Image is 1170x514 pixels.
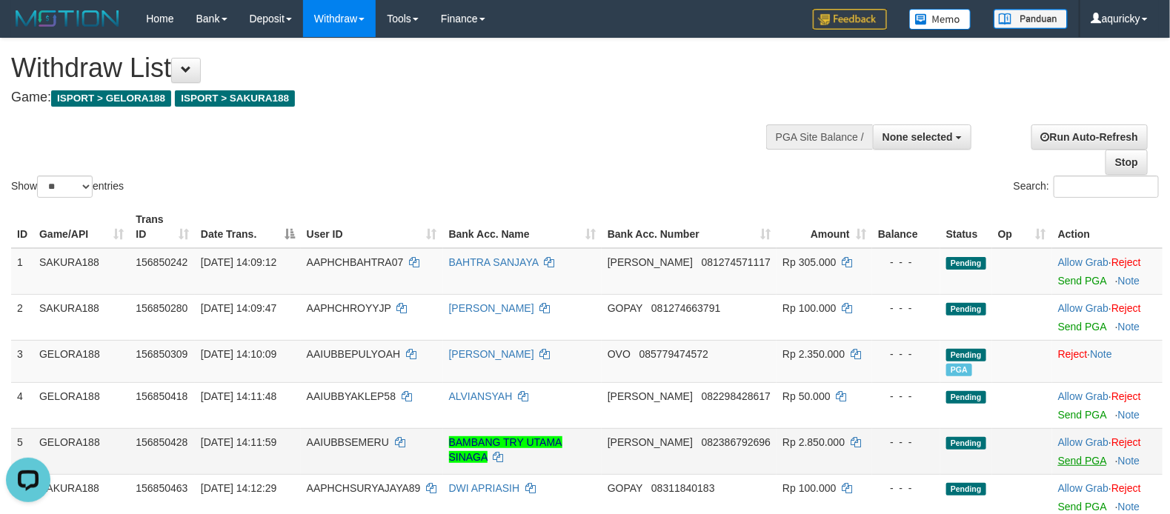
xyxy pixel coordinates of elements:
[33,340,130,382] td: GELORA188
[11,248,33,295] td: 1
[1058,482,1111,494] span: ·
[201,390,276,402] span: [DATE] 14:11:48
[766,124,873,150] div: PGA Site Balance /
[307,302,391,314] span: AAPHCHROYYJP
[1111,482,1141,494] a: Reject
[307,482,421,494] span: AAPHCHSURYAJAYA89
[33,248,130,295] td: SAKURA188
[449,482,520,494] a: DWI APRIASIH
[883,131,953,143] span: None selected
[994,9,1068,29] img: panduan.png
[1052,294,1163,340] td: ·
[1118,275,1140,287] a: Note
[1058,436,1108,448] a: Allow Grab
[878,389,934,404] div: - - -
[136,390,187,402] span: 156850418
[940,206,992,248] th: Status
[1052,382,1163,428] td: ·
[307,256,404,268] span: AAPHCHBAHTRA07
[449,256,539,268] a: BAHTRA SANJAYA
[136,348,187,360] span: 156850309
[872,206,940,248] th: Balance
[1118,501,1140,513] a: Note
[777,206,872,248] th: Amount: activate to sort column ascending
[11,90,765,105] h4: Game:
[946,364,972,376] span: Marked by aquhendri
[175,90,295,107] span: ISPORT > SAKURA188
[782,390,831,402] span: Rp 50.000
[51,90,171,107] span: ISPORT > GELORA188
[946,483,986,495] span: Pending
[136,482,187,494] span: 156850463
[449,436,562,463] a: BAMBANG TRY UTAMA SINAGA
[130,206,195,248] th: Trans ID: activate to sort column ascending
[201,302,276,314] span: [DATE] 14:09:47
[11,340,33,382] td: 3
[946,303,986,316] span: Pending
[201,256,276,268] span: [DATE] 14:09:12
[782,482,836,494] span: Rp 100.000
[11,53,765,83] h1: Withdraw List
[136,436,187,448] span: 156850428
[1118,409,1140,421] a: Note
[1058,390,1108,402] a: Allow Grab
[608,436,693,448] span: [PERSON_NAME]
[6,6,50,50] button: Open LiveChat chat widget
[33,206,130,248] th: Game/API: activate to sort column ascending
[702,256,771,268] span: Copy 081274571117 to clipboard
[1058,275,1106,287] a: Send PGA
[1118,455,1140,467] a: Note
[1058,321,1106,333] a: Send PGA
[608,256,693,268] span: [PERSON_NAME]
[307,348,401,360] span: AAIUBBEPULYOAH
[946,349,986,361] span: Pending
[1054,176,1159,198] input: Search:
[1111,256,1141,268] a: Reject
[11,7,124,30] img: MOTION_logo.png
[37,176,93,198] select: Showentries
[878,435,934,450] div: - - -
[1052,340,1163,382] td: ·
[1058,256,1108,268] a: Allow Grab
[449,390,513,402] a: ALVIANSYAH
[602,206,777,248] th: Bank Acc. Number: activate to sort column ascending
[1058,455,1106,467] a: Send PGA
[301,206,443,248] th: User ID: activate to sort column ascending
[11,382,33,428] td: 4
[878,347,934,361] div: - - -
[651,302,720,314] span: Copy 081274663791 to clipboard
[443,206,602,248] th: Bank Acc. Name: activate to sort column ascending
[946,391,986,404] span: Pending
[909,9,971,30] img: Button%20Memo.svg
[1111,436,1141,448] a: Reject
[1111,390,1141,402] a: Reject
[201,348,276,360] span: [DATE] 14:10:09
[651,482,715,494] span: Copy 08311840183 to clipboard
[878,481,934,495] div: - - -
[1058,482,1108,494] a: Allow Grab
[1058,436,1111,448] span: ·
[1014,176,1159,198] label: Search:
[11,428,33,474] td: 5
[11,206,33,248] th: ID
[1058,302,1111,314] span: ·
[307,436,389,448] span: AAIUBBSEMERU
[878,255,934,270] div: - - -
[878,301,934,316] div: - - -
[702,390,771,402] span: Copy 082298428617 to clipboard
[33,294,130,340] td: SAKURA188
[307,390,396,402] span: AAIUBBYAKLEP58
[782,302,836,314] span: Rp 100.000
[1090,348,1112,360] a: Note
[1058,302,1108,314] a: Allow Grab
[11,176,124,198] label: Show entries
[1052,206,1163,248] th: Action
[608,302,642,314] span: GOPAY
[1058,256,1111,268] span: ·
[946,437,986,450] span: Pending
[1031,124,1148,150] a: Run Auto-Refresh
[702,436,771,448] span: Copy 082386792696 to clipboard
[11,294,33,340] td: 2
[873,124,971,150] button: None selected
[608,482,642,494] span: GOPAY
